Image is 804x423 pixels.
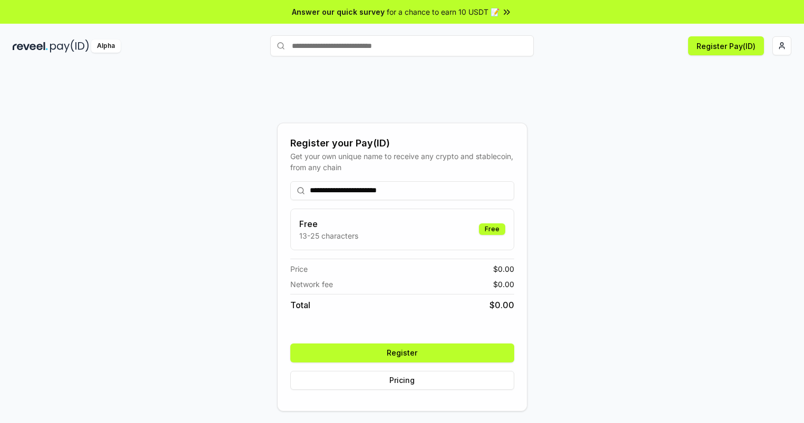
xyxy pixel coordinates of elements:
[290,151,514,173] div: Get your own unique name to receive any crypto and stablecoin, from any chain
[489,299,514,311] span: $ 0.00
[13,40,48,53] img: reveel_dark
[299,218,358,230] h3: Free
[688,36,764,55] button: Register Pay(ID)
[91,40,121,53] div: Alpha
[292,6,385,17] span: Answer our quick survey
[290,371,514,390] button: Pricing
[387,6,499,17] span: for a chance to earn 10 USDT 📝
[290,263,308,274] span: Price
[493,279,514,290] span: $ 0.00
[290,279,333,290] span: Network fee
[290,343,514,362] button: Register
[479,223,505,235] div: Free
[299,230,358,241] p: 13-25 characters
[290,136,514,151] div: Register your Pay(ID)
[50,40,89,53] img: pay_id
[290,299,310,311] span: Total
[493,263,514,274] span: $ 0.00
